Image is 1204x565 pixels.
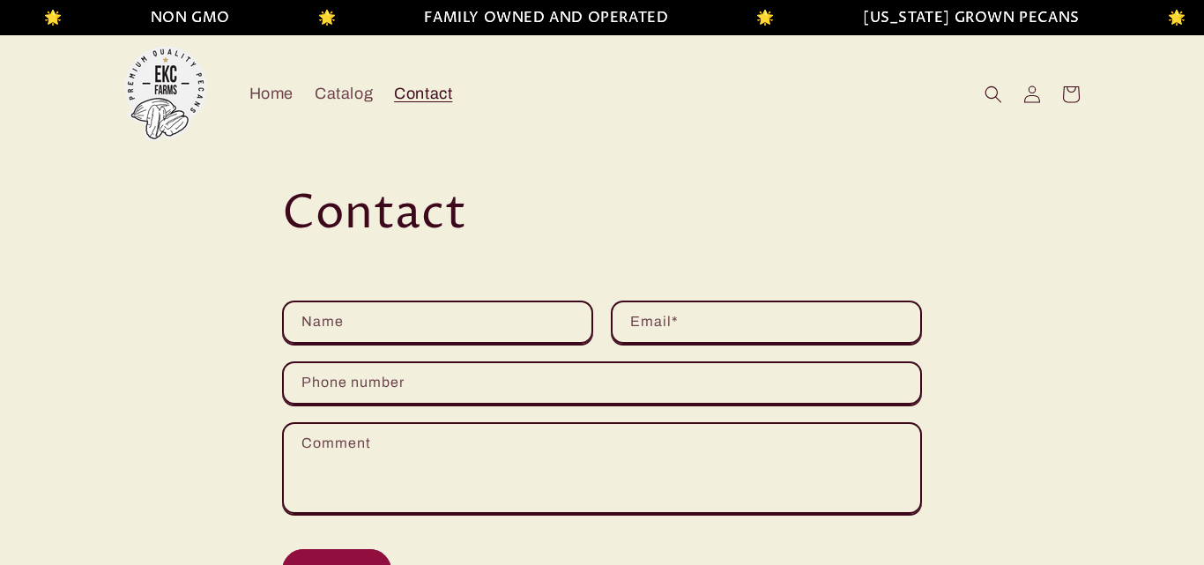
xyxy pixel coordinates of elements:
a: Catalog [304,73,383,115]
span: Contact [394,84,452,104]
summary: Search [974,75,1013,114]
a: EKC Pecans [111,39,221,149]
span: Home [249,84,294,104]
span: Catalog [315,84,373,104]
a: Contact [383,73,463,115]
li: FAMILY OWNED AND OPERATED [413,5,658,31]
h1: Contact [282,184,922,244]
li: 🌟 [1156,5,1175,31]
li: [US_STATE] GROWN PECANS [851,5,1068,31]
li: NON GMO [139,5,219,31]
li: 🌟 [307,5,325,31]
img: EKC Pecans [117,46,214,143]
a: Home [239,73,304,115]
li: 🌟 [33,5,51,31]
li: 🌟 [746,5,764,31]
